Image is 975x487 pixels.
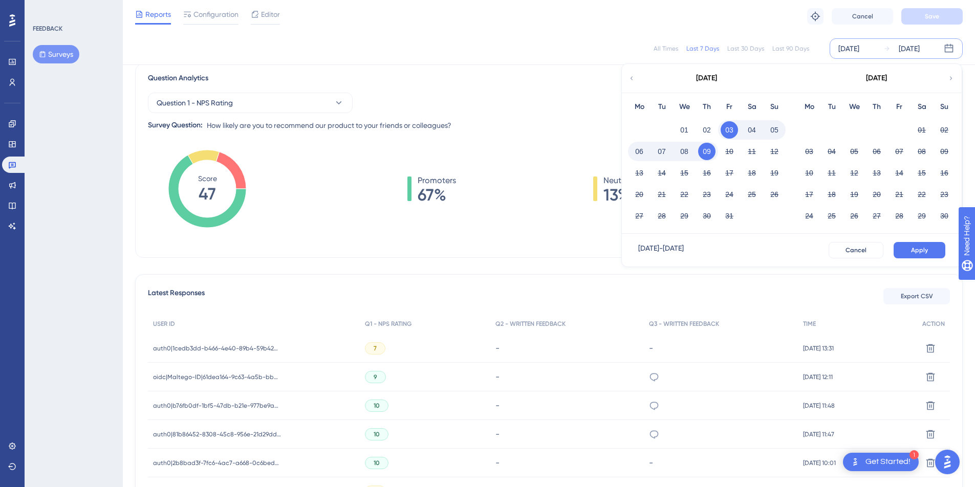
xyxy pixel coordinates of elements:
span: Save [925,12,939,20]
button: 09 [698,143,716,160]
span: 10 [374,459,380,467]
button: 18 [743,164,761,182]
button: 09 [936,143,953,160]
button: 12 [766,143,783,160]
button: 06 [631,143,648,160]
div: Su [763,101,786,113]
button: 01 [913,121,930,139]
button: 28 [653,207,670,225]
span: Apply [911,246,928,254]
div: Tu [820,101,843,113]
button: 19 [846,186,863,203]
div: [DATE] [866,72,887,84]
span: [DATE] 11:48 [803,402,835,410]
span: Configuration [193,8,239,20]
div: FEEDBACK [33,25,62,33]
span: 13% [603,187,635,203]
div: Th [696,101,718,113]
button: 10 [800,164,818,182]
button: Save [901,8,963,25]
button: 08 [913,143,930,160]
button: 30 [936,207,953,225]
div: Last 90 Days [772,45,809,53]
div: - [495,401,639,410]
button: 29 [676,207,693,225]
button: 10 [721,143,738,160]
button: 07 [891,143,908,160]
div: [DATE] [838,42,859,55]
button: 24 [800,207,818,225]
span: auth0|81b86452-8308-45c8-956e-21d29dd17bac [153,430,281,438]
button: 22 [676,186,693,203]
span: How likely are you to recommend our product to your friends or colleagues? [207,119,451,131]
div: Mo [798,101,820,113]
button: 02 [698,121,716,139]
tspan: Score [198,174,217,183]
div: - [495,343,639,353]
span: [DATE] 13:31 [803,344,834,352]
button: 13 [631,164,648,182]
button: 15 [676,164,693,182]
button: 05 [846,143,863,160]
button: 23 [936,186,953,203]
div: - [649,458,793,468]
div: 1 [909,450,919,459]
iframe: UserGuiding AI Assistant Launcher [932,447,963,477]
button: 16 [698,164,716,182]
button: Cancel [829,242,883,258]
div: [DATE] [899,42,920,55]
button: 31 [721,207,738,225]
div: Fr [718,101,741,113]
button: 01 [676,121,693,139]
button: 27 [631,207,648,225]
div: Survey Question: [148,119,203,131]
div: - [495,429,639,439]
button: 23 [698,186,716,203]
span: USER ID [153,320,175,328]
span: [DATE] 12:11 [803,373,833,381]
div: Fr [888,101,911,113]
img: launcher-image-alternative-text [849,456,861,468]
tspan: 47 [199,184,216,204]
span: Q2 - WRITTEN FEEDBACK [495,320,566,328]
span: ACTION [922,320,945,328]
span: [DATE] 10:01 [803,459,836,467]
span: Need Help? [24,3,64,15]
button: Export CSV [883,288,950,304]
span: 10 [374,430,380,438]
button: 03 [721,121,738,139]
div: Sa [911,101,933,113]
div: All Times [654,45,678,53]
span: Latest Responses [148,287,205,305]
span: auth0|1cedb3dd-b466-4e40-89b4-59b42ddf2448 [153,344,281,352]
div: [DATE] [696,72,717,84]
div: [DATE] - [DATE] [638,242,684,258]
span: Q1 - NPS RATING [365,320,411,328]
div: Tu [651,101,673,113]
span: 67% [418,187,456,203]
div: Last 7 Days [686,45,719,53]
button: 04 [743,121,761,139]
span: auth0|b76fb0df-1bf5-47db-b21e-977be9a919f2 [153,402,281,410]
button: 08 [676,143,693,160]
div: Su [933,101,956,113]
span: oidc|Maltego-ID|61dea164-9c63-4a5b-bbb5-4398dc67099f [153,373,281,381]
button: 11 [823,164,840,182]
button: 02 [936,121,953,139]
button: 06 [868,143,885,160]
button: 05 [766,121,783,139]
span: 10 [374,402,380,410]
div: - [649,343,793,353]
span: Neutrals [603,174,635,187]
button: 21 [653,186,670,203]
button: 12 [846,164,863,182]
span: 9 [374,373,377,381]
button: 25 [823,207,840,225]
button: 13 [868,164,885,182]
button: 15 [913,164,930,182]
div: Get Started! [865,456,911,468]
div: Th [865,101,888,113]
div: We [673,101,696,113]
